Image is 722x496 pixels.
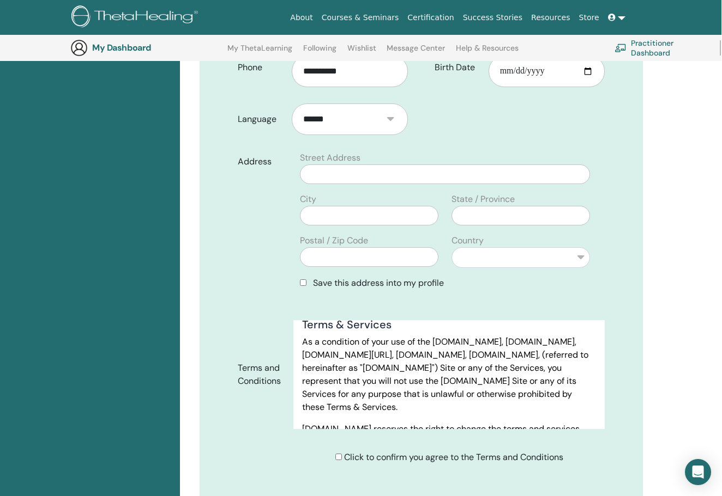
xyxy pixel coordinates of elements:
[615,36,707,60] a: Practitioner Dashboard
[452,193,515,206] label: State / Province
[403,8,458,28] a: Certification
[302,318,596,331] h4: Terms & Services
[71,5,202,30] img: logo.png
[459,8,527,28] a: Success Stories
[230,151,293,172] label: Address
[70,39,88,57] img: generic-user-icon.jpg
[456,44,519,61] a: Help & Resources
[527,8,575,28] a: Resources
[302,335,596,414] p: As a condition of your use of the [DOMAIN_NAME], [DOMAIN_NAME], [DOMAIN_NAME][URL], [DOMAIN_NAME]...
[303,44,336,61] a: Following
[300,193,316,206] label: City
[227,44,292,61] a: My ThetaLearning
[685,459,711,485] div: Open Intercom Messenger
[286,8,317,28] a: About
[347,44,376,61] a: Wishlist
[452,234,484,247] label: Country
[615,44,627,52] img: chalkboard-teacher.svg
[230,109,292,130] label: Language
[230,358,293,391] label: Terms and Conditions
[92,42,201,53] h3: My Dashboard
[344,451,563,463] span: Click to confirm you agree to the Terms and Conditions
[317,8,404,28] a: Courses & Seminars
[300,234,368,247] label: Postal / Zip Code
[230,57,292,78] label: Phone
[387,44,445,61] a: Message Center
[300,151,360,164] label: Street Address
[313,277,444,289] span: Save this address into my profile
[575,8,604,28] a: Store
[426,57,489,78] label: Birth Date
